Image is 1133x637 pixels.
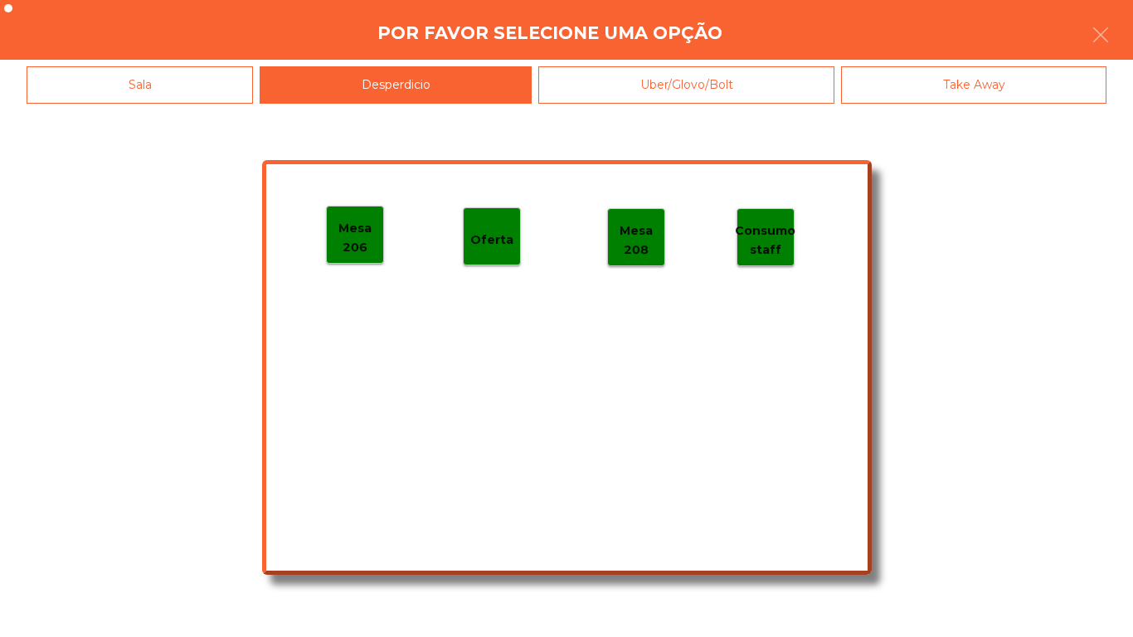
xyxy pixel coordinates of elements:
div: Sala [27,66,253,104]
div: Take Away [841,66,1106,104]
p: Oferta [470,231,513,250]
div: Desperdicio [260,66,532,104]
p: Mesa 206 [327,219,383,256]
p: Consumo staff [735,221,795,259]
div: Uber/Glovo/Bolt [538,66,834,104]
h4: Por favor selecione uma opção [377,21,722,46]
p: Mesa 208 [608,221,664,259]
